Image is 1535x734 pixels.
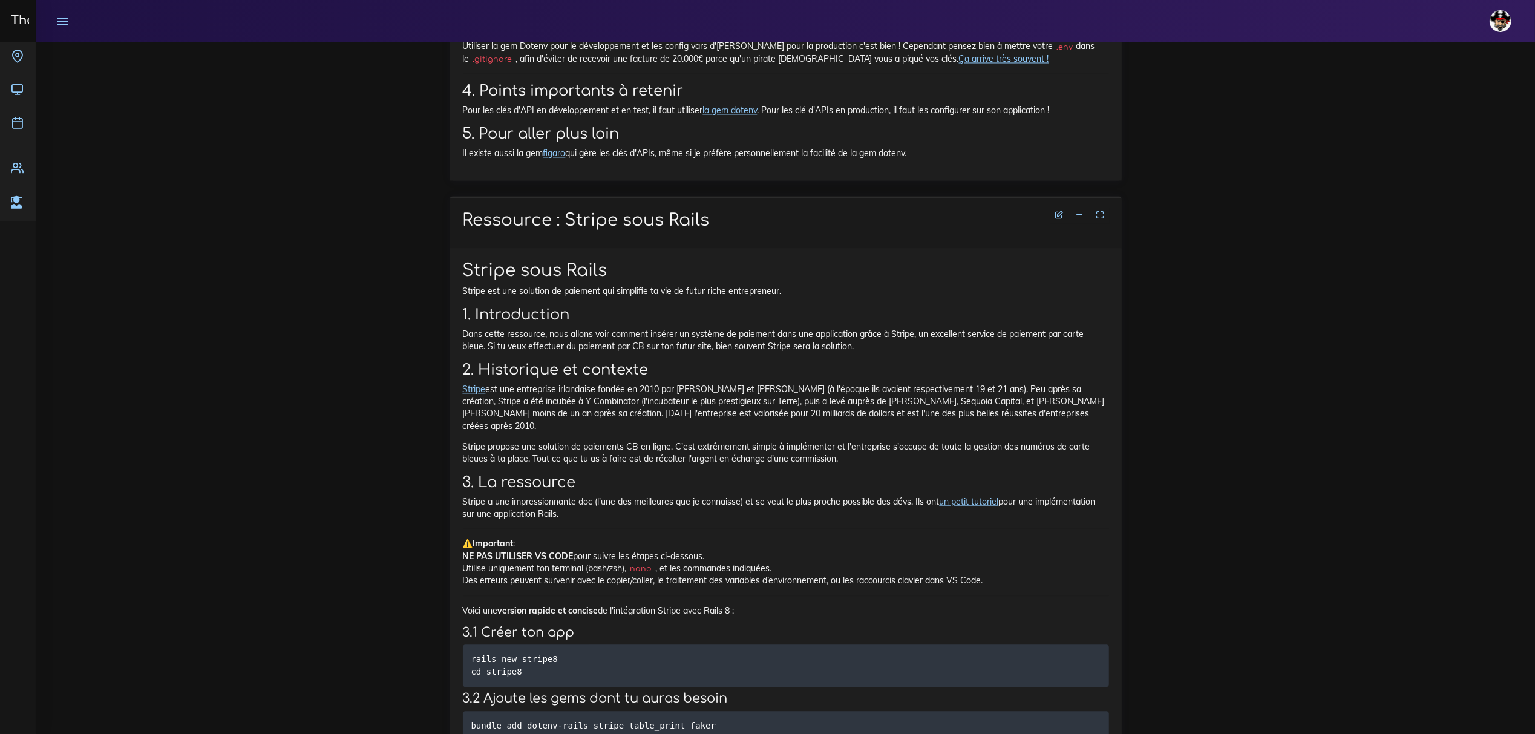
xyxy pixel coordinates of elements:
[463,383,1109,432] p: est une entreprise irlandaise fondée en 2010 par [PERSON_NAME] et [PERSON_NAME] (à l'époque ils a...
[463,40,1109,65] p: Utiliser la gem Dotenv pour le développement et les config vars d'[PERSON_NAME] pour la productio...
[473,538,514,549] strong: Important
[463,384,486,395] a: Stripe
[703,105,758,116] a: la gem dotenv
[463,211,1109,231] h1: Ressource : Stripe sous Rails
[463,82,1109,100] h2: 4. Points importants à retenir
[463,285,1109,297] p: Stripe est une solution de paiement qui simplifie ta vie de futur riche entrepreneur.
[463,537,1109,586] p: ⚠️ : pour suivre les étapes ci-dessous. Utilise uniquement ton terminal (bash/zsh), , et les comm...
[940,496,999,507] a: un petit tutoriel
[959,53,1049,64] a: Ça arrive très souvent !
[470,53,515,65] code: .gitignore
[463,496,1109,520] p: Stripe a une impressionnante doc (l'une des meilleures que je connaisse) et se veut le plus proch...
[463,125,1109,143] h2: 5. Pour aller plus loin
[463,261,1109,281] h1: Stripe sous Rails
[463,147,1109,159] p: Il existe aussi la gem qui gère les clés d'APIs, même si je préfère personnellement la facilité d...
[463,361,1109,379] h2: 2. Historique et contexte
[463,441,1109,465] p: Stripe propose une solution de paiements CB en ligne. C'est extrêmement simple à implémenter et l...
[498,605,598,616] strong: version rapide et concise
[463,625,1109,640] h3: 3.1 Créer ton app
[463,328,1109,353] p: Dans cette ressource, nous allons voir comment insérer un système de paiement dans une applicatio...
[543,148,566,159] a: figaro
[463,551,574,562] strong: NE PAS UTILISER VS CODE
[463,104,1109,116] p: Pour les clés d'API en développement et en test, il faut utiliser . Pour les clé d'APIs en produc...
[463,691,1109,706] h3: 3.2 Ajoute les gems dont tu auras besoin
[471,652,558,678] code: rails new stripe8 cd stripe8
[7,14,136,27] h3: The Hacking Project
[463,474,1109,491] h2: 3. La ressource
[463,605,1109,617] p: Voici une de l'intégration Stripe avec Rails 8 :
[1053,41,1076,53] code: .env
[627,563,655,575] code: nano
[463,306,1109,324] h2: 1. Introduction
[1490,10,1511,32] img: avatar
[471,719,719,732] code: bundle add dotenv-rails stripe table_print faker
